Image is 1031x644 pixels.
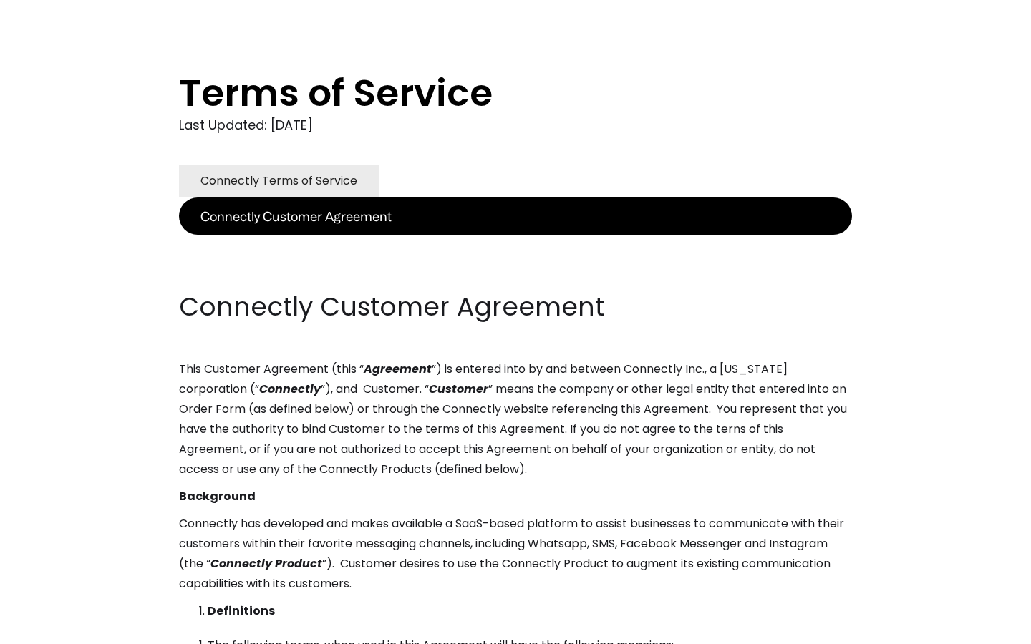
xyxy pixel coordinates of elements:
[179,262,852,282] p: ‍
[200,206,392,226] div: Connectly Customer Agreement
[200,171,357,191] div: Connectly Terms of Service
[179,289,852,325] h2: Connectly Customer Agreement
[429,381,488,397] em: Customer
[259,381,321,397] em: Connectly
[29,619,86,639] ul: Language list
[14,618,86,639] aside: Language selected: English
[210,555,322,572] em: Connectly Product
[179,72,795,114] h1: Terms of Service
[364,361,432,377] em: Agreement
[179,514,852,594] p: Connectly has developed and makes available a SaaS-based platform to assist businesses to communi...
[179,488,256,504] strong: Background
[179,114,852,136] div: Last Updated: [DATE]
[179,235,852,255] p: ‍
[179,359,852,479] p: This Customer Agreement (this “ ”) is entered into by and between Connectly Inc., a [US_STATE] co...
[208,602,275,619] strong: Definitions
